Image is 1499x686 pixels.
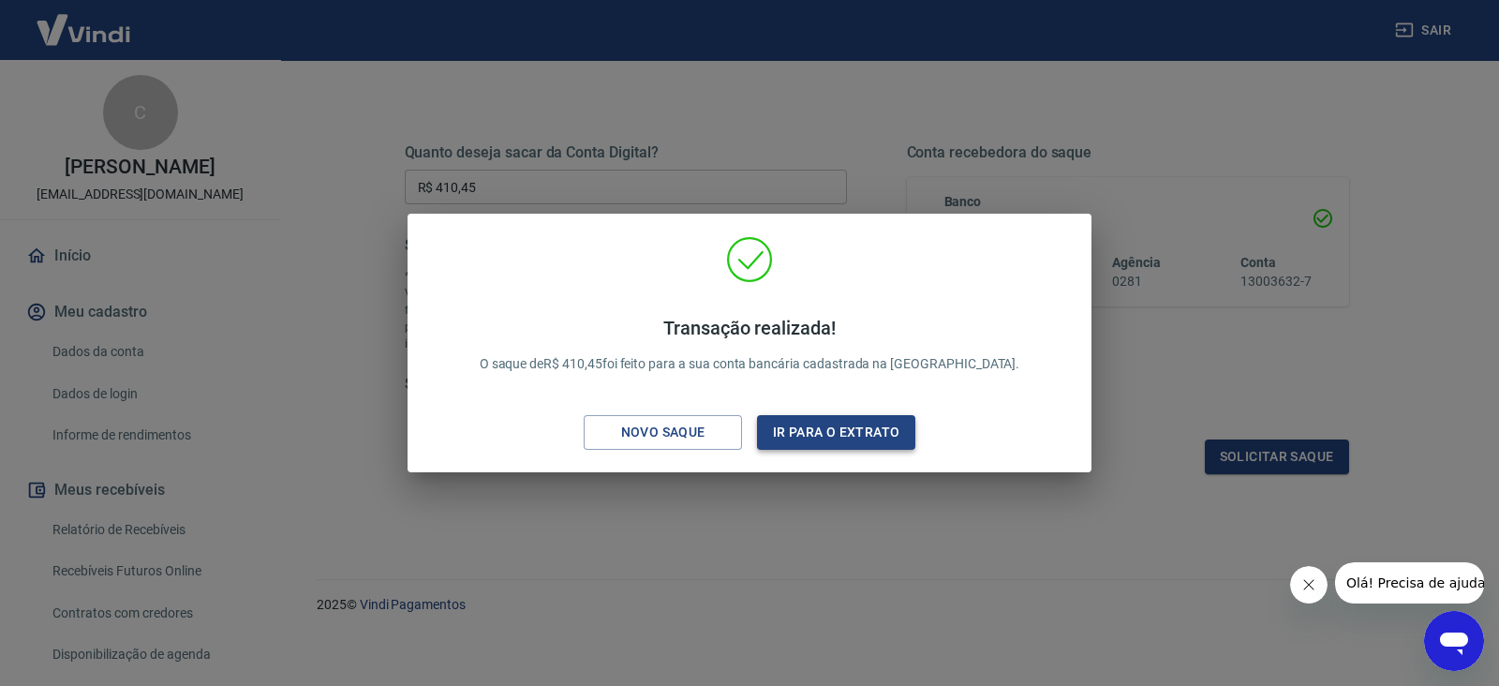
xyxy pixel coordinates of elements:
iframe: Botão para abrir a janela de mensagens [1424,611,1484,671]
button: Novo saque [584,415,742,450]
p: O saque de R$ 410,45 foi feito para a sua conta bancária cadastrada na [GEOGRAPHIC_DATA]. [480,317,1020,374]
iframe: Fechar mensagem [1290,566,1328,604]
h4: Transação realizada! [480,317,1020,339]
span: Olá! Precisa de ajuda? [11,13,157,28]
div: Novo saque [599,421,728,444]
iframe: Mensagem da empresa [1335,562,1484,604]
button: Ir para o extrato [757,415,915,450]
